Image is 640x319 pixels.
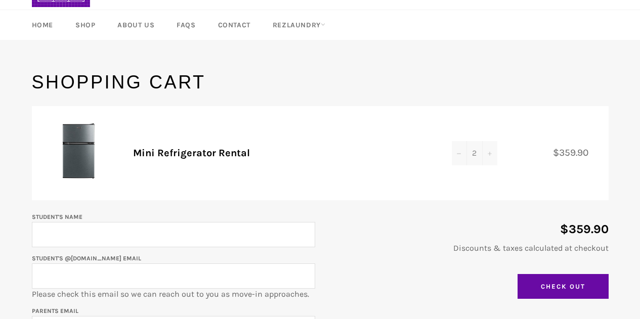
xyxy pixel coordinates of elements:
a: Mini Refrigerator Rental [133,147,250,159]
a: Shop [65,10,105,40]
label: Student's @[DOMAIN_NAME] email [32,255,141,262]
a: Contact [208,10,261,40]
a: RezLaundry [263,10,335,40]
a: Home [22,10,63,40]
label: Parents email [32,307,78,314]
p: Please check this email so we can reach out to you as move-in approaches. [32,252,315,300]
label: Student's Name [32,213,82,220]
img: Mini Refrigerator Rental [47,121,108,182]
input: Check Out [518,274,609,299]
a: FAQs [166,10,205,40]
p: Discounts & taxes calculated at checkout [325,243,609,254]
a: About Us [107,10,164,40]
button: Decrease quantity [452,141,467,165]
button: Increase quantity [482,141,497,165]
span: $359.90 [553,147,599,158]
p: $359.90 [325,221,609,238]
h1: Shopping Cart [32,70,609,95]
